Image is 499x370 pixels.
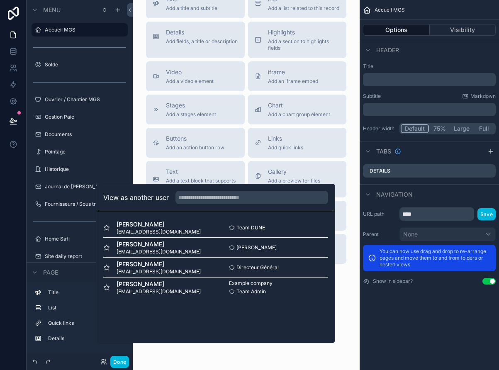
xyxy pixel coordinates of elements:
[248,128,347,158] button: LinksAdd quick links
[248,161,347,197] button: GalleryAdd a preview for files
[376,147,391,156] span: Tabs
[45,114,123,120] label: Gestion Paie
[248,22,347,58] button: HighlightsAdd a section to highlights fields
[110,356,129,368] button: Done
[268,5,339,12] span: Add a list related to this record
[380,248,491,268] p: You can now use drag and drop to re-arrange pages and move them to and from folders or nested views
[470,93,496,100] span: Markdown
[236,288,266,295] span: Team Admin
[146,161,245,197] button: TextAdd a text block that supports markdown
[268,178,320,184] span: Add a preview for files
[166,168,238,176] span: Text
[477,208,496,220] button: Save
[48,320,121,326] label: Quick links
[462,93,496,100] a: Markdown
[403,230,418,239] span: None
[236,224,265,231] span: Team DUNE
[146,22,245,58] button: DetailsAdd fields, a title or description
[268,144,303,151] span: Add quick links
[45,183,123,190] label: Journal de [PERSON_NAME]
[45,61,123,68] label: Solde
[473,124,494,133] button: Full
[117,220,201,229] span: [PERSON_NAME]
[45,27,123,33] label: Accueil MGS
[166,5,217,12] span: Add a title and subtitle
[166,38,238,45] span: Add fields, a title or description
[117,268,201,275] span: [EMAIL_ADDRESS][DOMAIN_NAME]
[45,236,123,242] label: Home Safi
[48,304,121,311] label: List
[166,178,238,191] span: Add a text block that supports markdown
[43,6,61,14] span: Menu
[117,248,201,255] span: [EMAIL_ADDRESS][DOMAIN_NAME]
[166,144,224,151] span: Add an action button row
[48,335,121,342] label: Details
[268,68,318,76] span: iframe
[268,168,320,176] span: Gallery
[363,231,396,238] label: Parent
[363,125,396,132] label: Header width
[166,134,224,143] span: Buttons
[43,268,58,277] span: Page
[363,63,496,70] label: Title
[166,78,214,85] span: Add a video element
[268,101,330,110] span: Chart
[45,148,123,155] label: Pointage
[268,78,318,85] span: Add an iframe embed
[45,201,123,207] label: Fournisseurs / Sous traitants
[45,253,123,260] label: Site daily report
[430,24,496,36] button: Visibility
[166,28,238,37] span: Details
[117,229,201,235] span: [EMAIL_ADDRESS][DOMAIN_NAME]
[399,227,496,241] button: None
[103,192,169,202] h2: View as another user
[376,46,399,54] span: Header
[117,240,201,248] span: [PERSON_NAME]
[45,96,123,103] label: Ouvrier / Chantier MGS
[248,95,347,124] button: ChartAdd a chart group element
[236,244,277,251] span: [PERSON_NAME]
[146,95,245,124] button: StagesAdd a stages element
[146,61,245,91] button: VideoAdd a video element
[268,111,330,118] span: Add a chart group element
[376,190,413,199] span: Navigation
[363,211,396,217] label: URL path
[375,7,405,13] span: Accueil MGS
[363,73,496,86] div: scrollable content
[373,278,413,285] label: Show in sidebar?
[146,128,245,158] button: ButtonsAdd an action button row
[166,111,216,118] span: Add a stages element
[229,280,273,287] span: Example company
[401,124,429,133] button: Default
[268,28,340,37] span: Highlights
[363,93,381,100] label: Subtitle
[429,124,450,133] button: 75%
[166,101,216,110] span: Stages
[236,264,279,271] span: Directeur Général
[27,282,133,353] div: scrollable content
[117,288,201,295] span: [EMAIL_ADDRESS][DOMAIN_NAME]
[117,280,201,288] span: [PERSON_NAME]
[48,289,121,296] label: Title
[248,61,347,91] button: iframeAdd an iframe embed
[363,103,496,116] div: scrollable content
[450,124,473,133] button: Large
[45,166,123,173] label: Historique
[117,260,201,268] span: [PERSON_NAME]
[166,68,214,76] span: Video
[268,134,303,143] span: Links
[363,24,430,36] button: Options
[45,131,123,138] label: Documents
[370,168,390,174] label: Details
